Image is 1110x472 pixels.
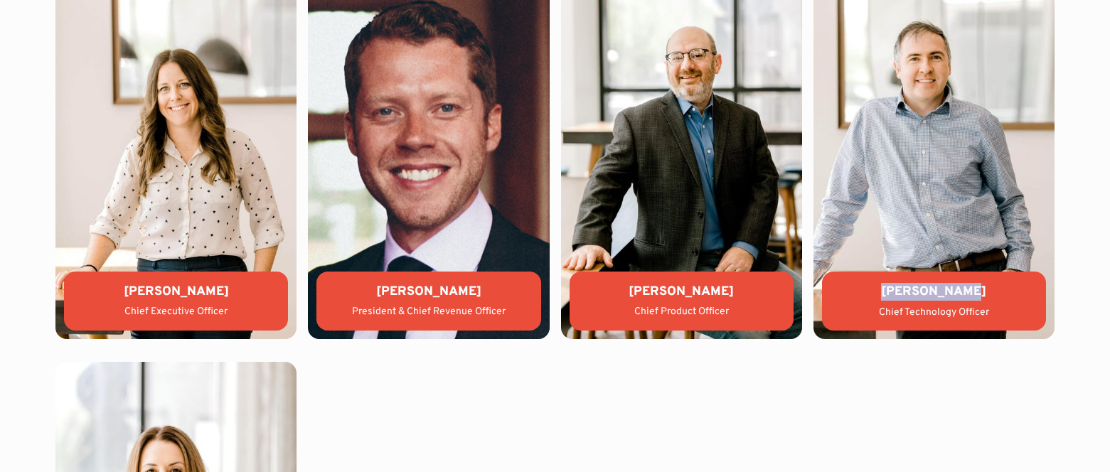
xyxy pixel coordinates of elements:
div: [PERSON_NAME] [328,283,529,301]
div: Chief Product Officer [581,305,782,319]
div: [PERSON_NAME] [833,283,1035,301]
div: Chief Technology Officer [833,306,1035,320]
div: [PERSON_NAME] [75,283,277,301]
div: [PERSON_NAME] [581,283,782,301]
div: Chief Executive Officer [75,305,277,319]
div: President & Chief Revenue Officer [328,305,529,319]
